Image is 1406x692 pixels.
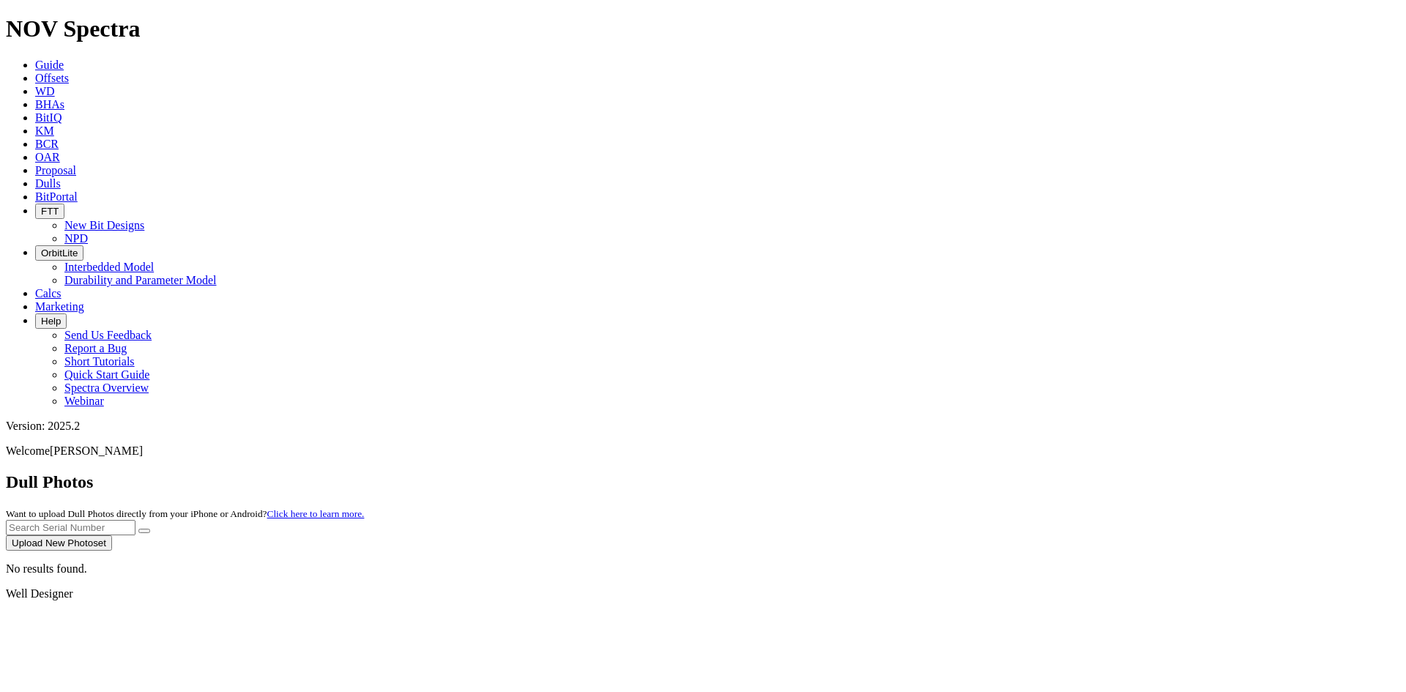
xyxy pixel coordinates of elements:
[35,245,83,261] button: OrbitLite
[35,124,54,137] a: KM
[41,248,78,258] span: OrbitLite
[64,329,152,341] a: Send Us Feedback
[35,111,62,124] a: BitIQ
[6,508,364,519] small: Want to upload Dull Photos directly from your iPhone or Android?
[35,177,61,190] a: Dulls
[6,472,1400,492] h2: Dull Photos
[35,164,76,176] a: Proposal
[35,72,69,84] a: Offsets
[6,520,135,535] input: Search Serial Number
[41,206,59,217] span: FTT
[64,342,127,354] a: Report a Bug
[35,138,59,150] a: BCR
[64,382,149,394] a: Spectra Overview
[6,15,1400,42] h1: NOV Spectra
[35,59,64,71] a: Guide
[64,261,154,273] a: Interbedded Model
[35,287,62,300] a: Calcs
[35,190,78,203] a: BitPortal
[35,85,55,97] a: WD
[64,355,135,368] a: Short Tutorials
[64,219,144,231] a: New Bit Designs
[41,316,61,327] span: Help
[6,562,1400,576] p: No results found.
[64,274,217,286] a: Durability and Parameter Model
[6,420,1400,433] div: Version: 2025.2
[50,444,143,457] span: [PERSON_NAME]
[6,535,112,551] button: Upload New Photoset
[35,98,64,111] a: BHAs
[35,313,67,329] button: Help
[64,395,104,407] a: Webinar
[267,508,365,519] a: Click here to learn more.
[35,300,84,313] a: Marketing
[64,232,88,245] a: NPD
[6,587,1400,600] div: Well Designer
[35,151,60,163] a: OAR
[35,204,64,219] button: FTT
[6,444,1400,458] p: Welcome
[64,368,149,381] a: Quick Start Guide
